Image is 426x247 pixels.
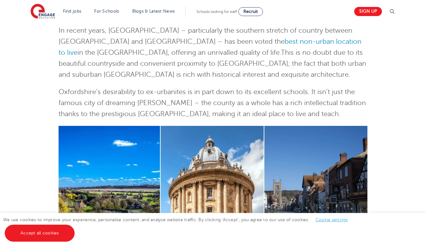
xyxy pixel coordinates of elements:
[243,9,258,14] span: Recruit
[59,27,352,45] span: In recent years, [GEOGRAPHIC_DATA] – particularly the southern stretch of country between [GEOGRA...
[77,49,281,56] span: in the [GEOGRAPHIC_DATA], offering an unrivalled quality of life.
[59,88,366,118] span: Oxfordshire’s desirability to ex-urbanites is in part down to its excellent schools. It isn’t jus...
[354,7,382,16] a: Sign up
[315,217,348,222] a: Cookie settings
[238,7,263,16] a: Recruit
[59,49,366,78] span: This is no doubt due to its beautiful countryside and convenient proximity to [GEOGRAPHIC_DATA]; ...
[31,4,55,20] img: Engage Education
[63,9,82,14] a: Find jobs
[94,9,119,14] a: For Schools
[196,9,237,14] span: Schools looking for staff
[132,9,175,14] a: Blogs & Latest News
[3,217,354,235] span: We use cookies to improve your experience, personalise content, and analyse website traffic. By c...
[5,225,75,242] a: Accept all cookies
